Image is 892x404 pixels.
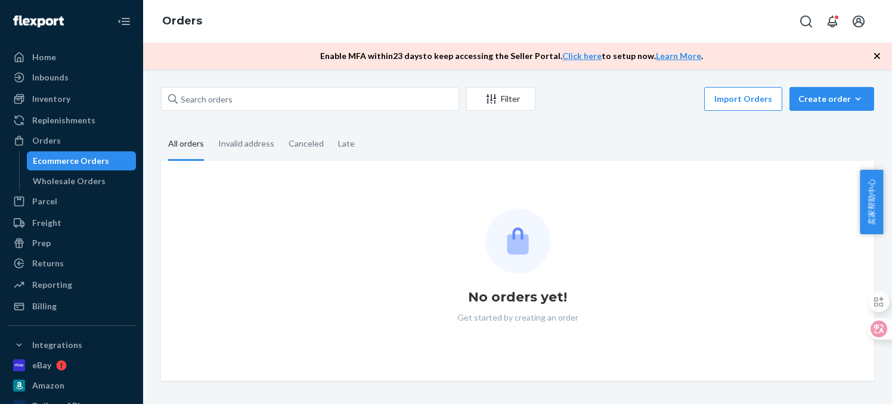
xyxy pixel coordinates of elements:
a: Parcel [7,192,136,211]
a: Wholesale Orders [27,172,137,191]
input: Search orders [161,87,459,111]
a: Billing [7,297,136,316]
div: Ecommerce Orders [33,155,109,167]
button: Integrations [7,335,136,355]
a: Reporting [7,275,136,294]
div: Returns [32,257,64,269]
a: Freight [7,213,136,232]
button: 卖家帮助中心 [860,170,883,234]
a: Home [7,48,136,67]
h1: No orders yet! [468,288,567,307]
a: eBay [7,356,136,375]
a: Returns [7,254,136,273]
a: Ecommerce Orders [27,151,137,170]
button: Close Navigation [112,10,136,33]
div: Filter [467,93,535,105]
img: Empty list [485,209,550,274]
div: Amazon [32,380,64,391]
a: Prep [7,234,136,253]
a: Amazon [7,376,136,395]
div: Create order [798,93,865,105]
div: Reporting [32,279,72,291]
div: Replenishments [32,114,95,126]
button: Create order [789,87,874,111]
p: Get started by creating an order [457,312,578,324]
div: Inbounds [32,72,69,83]
button: Open account menu [847,10,871,33]
div: eBay [32,359,51,371]
div: Inventory [32,93,70,105]
div: All orders [168,128,204,161]
div: Late [338,128,355,159]
p: Enable MFA within 23 days to keep accessing the Seller Portal. to setup now. . [320,50,703,62]
button: Open notifications [820,10,844,33]
img: Flexport logo [13,15,64,27]
a: Replenishments [7,111,136,130]
a: Inbounds [7,68,136,87]
div: Orders [32,135,61,147]
button: Filter [466,87,535,111]
div: Wholesale Orders [33,175,106,187]
div: Integrations [32,339,82,351]
a: Click here [562,51,602,61]
div: Freight [32,217,61,229]
a: Orders [7,131,136,150]
button: Import Orders [704,87,782,111]
div: Canceled [289,128,324,159]
div: Prep [32,237,51,249]
a: Inventory [7,89,136,108]
a: Learn More [656,51,701,61]
div: Parcel [32,195,57,207]
a: Orders [162,14,202,27]
div: Home [32,51,56,63]
div: Invalid address [218,128,274,159]
button: Open Search Box [794,10,818,33]
ol: breadcrumbs [153,4,212,39]
div: Billing [32,300,57,312]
